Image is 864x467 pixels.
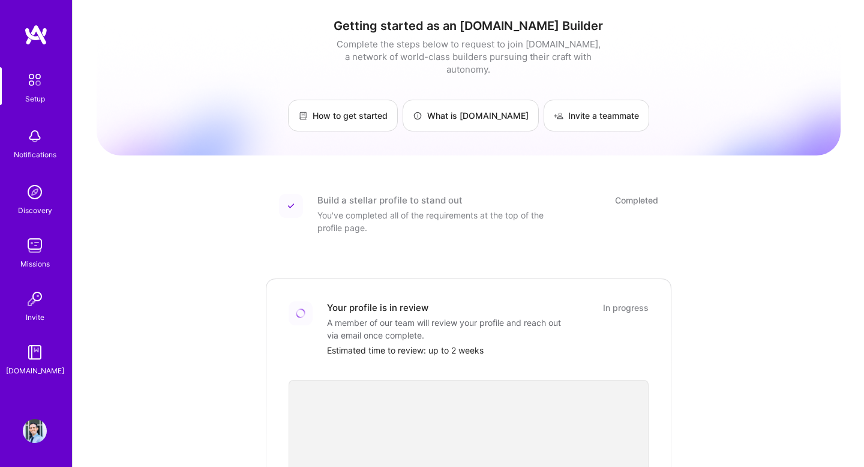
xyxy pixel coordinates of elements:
img: Completed [287,202,295,209]
div: Setup [25,92,45,105]
div: You've completed all of the requirements at the top of the profile page. [317,209,557,234]
a: Invite a teammate [544,100,649,131]
img: logo [24,24,48,46]
div: Complete the steps below to request to join [DOMAIN_NAME], a network of world-class builders purs... [334,38,604,76]
a: User Avatar [20,419,50,443]
img: setup [22,67,47,92]
img: Invite [23,287,47,311]
div: Missions [20,258,50,270]
div: Notifications [14,148,56,161]
div: Invite [26,311,44,324]
div: Build a stellar profile to stand out [317,194,463,206]
img: How to get started [298,111,308,121]
img: bell [23,124,47,148]
img: Loading [296,309,305,318]
a: What is [DOMAIN_NAME] [403,100,539,131]
div: A member of our team will review your profile and reach out via email once complete. [327,316,567,342]
img: User Avatar [23,419,47,443]
img: teamwork [23,233,47,258]
div: Estimated time to review: up to 2 weeks [327,344,649,357]
div: Discovery [18,204,52,217]
img: Invite a teammate [554,111,563,121]
div: Your profile is in review [327,301,428,314]
div: In progress [603,301,649,314]
img: guide book [23,340,47,364]
img: discovery [23,180,47,204]
h1: Getting started as an [DOMAIN_NAME] Builder [97,19,841,33]
div: [DOMAIN_NAME] [6,364,64,377]
a: How to get started [288,100,398,131]
img: What is A.Team [413,111,422,121]
div: Completed [615,194,658,206]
